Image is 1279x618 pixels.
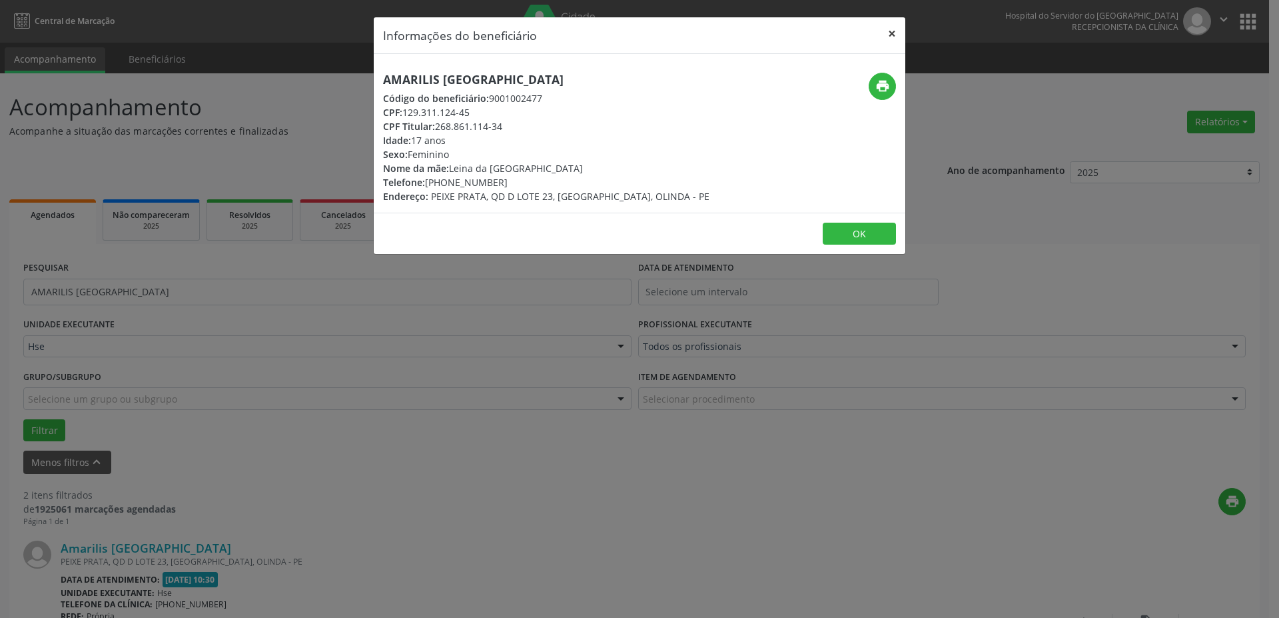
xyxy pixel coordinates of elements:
[383,105,709,119] div: 129.311.124-45
[383,91,709,105] div: 9001002477
[383,161,709,175] div: Leina da [GEOGRAPHIC_DATA]
[383,162,449,175] span: Nome da mãe:
[383,148,408,161] span: Sexo:
[879,17,905,50] button: Close
[823,223,896,245] button: OK
[383,147,709,161] div: Feminino
[383,175,709,189] div: [PHONE_NUMBER]
[383,133,709,147] div: 17 anos
[431,190,709,203] span: PEIXE PRATA, QD D LOTE 23, [GEOGRAPHIC_DATA], OLINDA - PE
[383,27,537,44] h5: Informações do beneficiário
[383,190,428,203] span: Endereço:
[383,106,402,119] span: CPF:
[875,79,890,93] i: print
[383,134,411,147] span: Idade:
[383,73,709,87] h5: Amarilis [GEOGRAPHIC_DATA]
[383,120,435,133] span: CPF Titular:
[869,73,896,100] button: print
[383,176,425,189] span: Telefone:
[383,119,709,133] div: 268.861.114-34
[383,92,489,105] span: Código do beneficiário:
